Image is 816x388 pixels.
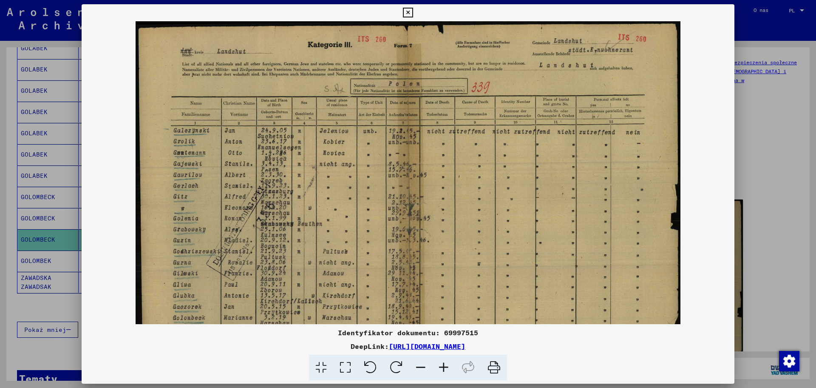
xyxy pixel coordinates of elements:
[779,351,799,371] div: Zmiana zgody
[779,351,799,371] img: Zmiana zgody
[351,342,389,351] font: DeepLink:
[389,342,465,351] a: [URL][DOMAIN_NAME]
[338,328,478,337] font: Identyfikator dokumentu: 69997515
